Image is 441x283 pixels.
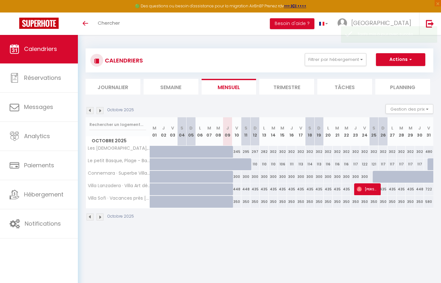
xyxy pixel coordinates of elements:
abbr: M [153,125,156,131]
div: 448 [232,183,241,195]
div: 350 [296,196,305,208]
div: Tarifs mis à jour avec succès [357,31,430,37]
abbr: M [345,125,348,131]
th: 12 [250,117,260,146]
div: 111 [287,158,296,170]
div: 350 [324,196,333,208]
th: 19 [314,117,324,146]
a: ... [GEOGRAPHIC_DATA] [333,12,419,35]
div: 350 [314,196,324,208]
div: 350 [278,196,287,208]
div: 282 [260,146,269,158]
span: Le petit Basque, Plage - Bar - Restaurant [87,158,151,163]
div: 300 [351,171,360,183]
div: 302 [314,146,324,158]
li: Trimestre [259,79,314,95]
li: Tâches [317,79,372,95]
div: 300 [287,171,296,183]
th: 24 [360,117,370,146]
th: 07 [205,117,214,146]
abbr: D [317,125,320,131]
div: 350 [250,196,260,208]
li: Semaine [144,79,198,95]
span: [PERSON_NAME] [357,183,379,195]
th: 27 [387,117,397,146]
div: 121 [369,158,379,170]
th: 17 [296,117,305,146]
button: Actions [376,53,425,66]
abbr: S [372,125,375,131]
div: 350 [333,196,342,208]
th: 18 [305,117,315,146]
abbr: M [409,125,412,131]
div: 435 [342,183,351,195]
abbr: V [299,125,302,131]
div: 300 [232,171,241,183]
div: 295 [241,146,251,158]
th: 23 [351,117,360,146]
abbr: S [180,125,183,131]
div: 580 [424,196,433,208]
p: Octobre 2025 [107,107,134,113]
span: Calendriers [24,45,57,53]
th: 09 [223,117,232,146]
th: 10 [232,117,241,146]
abbr: S [308,125,311,131]
h3: CALENDRIERS [103,53,143,68]
abbr: M [271,125,275,131]
abbr: D [381,125,385,131]
div: 302 [269,146,278,158]
div: 435 [305,183,315,195]
th: 20 [324,117,333,146]
div: 350 [260,196,269,208]
div: 110 [250,158,260,170]
th: 29 [406,117,415,146]
div: 302 [415,146,424,158]
th: 08 [214,117,223,146]
div: 116 [333,158,342,170]
div: 435 [397,183,406,195]
div: 117 [415,158,424,170]
div: 110 [260,158,269,170]
div: 302 [324,146,333,158]
div: 300 [333,171,342,183]
abbr: V [427,125,430,131]
span: Réservations [24,74,61,82]
div: 302 [397,146,406,158]
div: 435 [278,183,287,195]
span: Villa Lanzadera · Villa Art déco luxe vue imprenable [GEOGRAPHIC_DATA] [87,183,151,188]
div: 435 [333,183,342,195]
div: 345 [232,146,241,158]
div: 302 [406,146,415,158]
img: Super Booking [19,18,59,29]
span: Connemara · Superbe Villa avec Piscine, Forêt et Plage à vélo [87,171,151,176]
div: 117 [406,158,415,170]
a: >>> ICI <<<< [284,3,306,9]
abbr: M [399,125,403,131]
div: 300 [278,171,287,183]
img: logout [426,20,434,28]
abbr: L [327,125,329,131]
div: 350 [379,196,388,208]
th: 03 [168,117,178,146]
a: Chercher [93,12,125,35]
div: 435 [296,183,305,195]
div: 113 [296,158,305,170]
div: 300 [269,171,278,183]
th: 28 [397,117,406,146]
div: 117 [397,158,406,170]
div: 350 [387,196,397,208]
div: 302 [342,146,351,158]
div: 448 [241,183,251,195]
abbr: M [216,125,220,131]
div: 302 [278,146,287,158]
div: 117 [387,158,397,170]
span: Analytics [24,132,50,140]
div: 300 [324,171,333,183]
abbr: J [290,125,293,131]
th: 21 [333,117,342,146]
p: Octobre 2025 [107,213,134,220]
div: 116 [342,158,351,170]
th: 16 [287,117,296,146]
th: 14 [269,117,278,146]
